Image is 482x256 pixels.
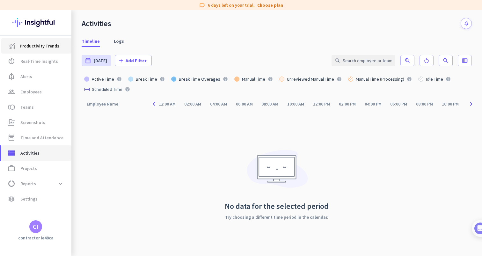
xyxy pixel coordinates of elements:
[257,2,283,8] a: Choose plan
[464,21,469,26] i: notifications
[461,18,472,29] button: notifications
[20,149,40,157] span: Activities
[33,223,39,230] div: CI
[442,102,459,106] div: 10:00 PM
[332,55,395,66] input: Search employee or team
[94,57,107,64] span: [DATE]
[423,77,446,81] div: Idle Time
[8,149,15,157] i: storage
[407,77,412,82] i: help
[158,102,176,106] div: 12:00 AM
[160,77,165,82] i: help
[8,180,15,187] i: data_usage
[8,195,15,203] i: settings
[467,100,476,108] i: navigate_next
[225,214,328,220] p: Try choosing a different time period in the calendar.
[115,55,152,66] button: addAdd Filter
[150,100,158,108] i: navigate_before
[239,77,268,81] div: Manual Time
[8,165,15,172] i: work_outline
[353,77,407,81] div: Manual Time (Processing)
[225,201,329,211] h3: No data for the selected period
[335,58,340,63] i: search
[446,77,451,82] i: help
[9,43,15,49] img: menu-item
[20,73,32,80] span: Alerts
[1,54,71,69] a: av_timerReal-Time Insights
[439,55,453,66] button: zoom_out
[20,42,59,50] span: Productivity Trends
[420,55,434,66] button: restart_alt
[114,38,124,44] span: Logs
[176,77,223,81] div: Break Time Overages
[261,102,279,106] div: 08:00 AM
[82,19,111,28] div: Activities
[87,99,126,108] div: Employee Name
[20,103,34,111] span: Teams
[125,87,130,92] i: help
[20,165,37,172] span: Projects
[1,84,71,99] a: groupEmployees
[20,88,42,96] span: Employees
[8,134,15,142] i: event_note
[82,38,100,44] span: Timeline
[12,10,59,35] img: Insightful logo
[423,57,430,64] i: restart_alt
[210,102,227,106] div: 04:00 AM
[1,69,71,84] a: notification_importantAlerts
[20,195,38,203] span: Settings
[8,73,15,80] i: notification_important
[287,102,304,106] div: 10:00 AM
[20,57,58,65] span: Real-Time Insights
[268,77,273,82] i: help
[404,57,411,64] i: zoom_in
[20,180,36,187] span: Reports
[1,145,71,161] a: storageActivities
[1,115,71,130] a: perm_mediaScreenshots
[89,87,125,91] div: Scheduled Time
[1,161,71,176] a: work_outlineProjects
[390,102,407,106] div: 06:00 PM
[1,191,71,207] a: settingsSettings
[236,102,253,106] div: 06:00 AM
[117,77,122,82] i: help
[1,176,71,191] a: data_usageReportsexpand_more
[458,55,472,66] button: calendar_view_week
[199,2,205,8] i: label
[84,87,90,92] img: scheduled-shift.svg
[8,57,15,65] i: av_timer
[184,102,201,106] div: 02:00 AM
[118,57,124,64] i: add
[8,103,15,111] i: toll
[364,102,382,106] div: 04:00 PM
[133,77,160,81] div: Break Time
[313,102,330,106] div: 12:00 PM
[442,57,449,64] i: zoom_out
[89,77,117,81] div: Active Time
[8,119,15,126] i: perm_media
[416,102,433,106] div: 08:00 PM
[20,119,45,126] span: Screenshots
[55,178,66,189] button: expand_more
[85,57,91,64] i: date_range
[339,102,356,106] div: 02:00 PM
[284,77,337,81] div: Unreviewed Manual Time
[20,134,63,142] span: Time and Attendance
[337,77,342,82] i: help
[462,57,468,64] i: calendar_view_week
[1,130,71,145] a: event_noteTime and Attendance
[223,77,228,82] i: help
[8,88,15,96] i: group
[126,57,147,64] span: Add Filter
[244,146,309,196] img: no results
[1,99,71,115] a: tollTeams
[400,55,414,66] button: zoom_in
[1,38,71,54] a: menu-itemProductivity Trends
